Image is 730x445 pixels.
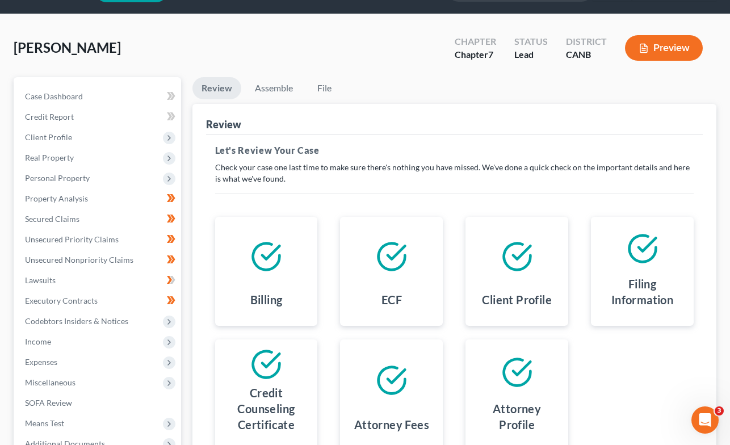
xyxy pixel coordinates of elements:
[16,270,181,291] a: Lawsuits
[16,250,181,270] a: Unsecured Nonpriority Claims
[25,214,79,224] span: Secured Claims
[16,107,181,127] a: Credit Report
[25,91,83,101] span: Case Dashboard
[215,162,694,184] p: Check your case one last time to make sure there's nothing you have missed. We've done a quick ch...
[488,49,493,60] span: 7
[25,153,74,162] span: Real Property
[25,357,57,367] span: Expenses
[455,35,496,48] div: Chapter
[600,276,685,308] h4: Filing Information
[25,398,72,408] span: SOFA Review
[246,77,302,99] a: Assemble
[206,117,241,131] div: Review
[192,77,241,99] a: Review
[25,194,88,203] span: Property Analysis
[514,48,548,61] div: Lead
[16,229,181,250] a: Unsecured Priority Claims
[25,418,64,428] span: Means Test
[25,316,128,326] span: Codebtors Insiders & Notices
[16,188,181,209] a: Property Analysis
[14,39,121,56] span: [PERSON_NAME]
[381,292,402,308] h4: ECF
[482,292,552,308] h4: Client Profile
[715,406,724,415] span: 3
[16,86,181,107] a: Case Dashboard
[215,144,694,157] h5: Let's Review Your Case
[475,401,559,433] h4: Attorney Profile
[25,275,56,285] span: Lawsuits
[25,296,98,305] span: Executory Contracts
[25,112,74,121] span: Credit Report
[25,132,72,142] span: Client Profile
[25,377,75,387] span: Miscellaneous
[16,393,181,413] a: SOFA Review
[307,77,343,99] a: File
[224,385,309,433] h4: Credit Counseling Certificate
[625,35,703,61] button: Preview
[514,35,548,48] div: Status
[691,406,719,434] iframe: Intercom live chat
[25,337,51,346] span: Income
[25,255,133,265] span: Unsecured Nonpriority Claims
[566,35,607,48] div: District
[250,292,283,308] h4: Billing
[354,417,429,433] h4: Attorney Fees
[16,209,181,229] a: Secured Claims
[16,291,181,311] a: Executory Contracts
[25,234,119,244] span: Unsecured Priority Claims
[25,173,90,183] span: Personal Property
[566,48,607,61] div: CANB
[455,48,496,61] div: Chapter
